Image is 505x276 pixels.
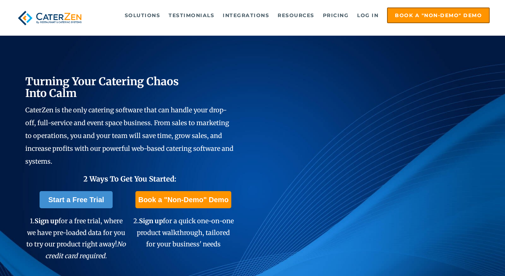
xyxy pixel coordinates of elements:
[165,8,218,22] a: Testimonials
[139,217,163,225] span: Sign up
[83,174,176,183] span: 2 Ways To Get You Started:
[25,106,233,165] span: CaterZen is the only catering software that can handle your drop-off, full-service and event spac...
[45,240,126,260] em: No credit card required.
[25,75,179,100] span: Turning Your Catering Chaos Into Calm
[274,8,318,22] a: Resources
[319,8,352,22] a: Pricing
[35,217,58,225] span: Sign up
[15,7,84,29] img: caterzen
[26,217,126,260] span: 1. for a free trial, where we have pre-loaded data for you to try our product right away!
[121,8,164,22] a: Solutions
[135,191,231,208] a: Book a "Non-Demo" Demo
[133,217,234,248] span: 2. for a quick one-on-one product walkthrough, tailored for your business' needs
[96,7,490,23] div: Navigation Menu
[40,191,113,208] a: Start a Free Trial
[219,8,273,22] a: Integrations
[354,8,382,22] a: Log in
[387,7,490,23] a: Book a "Non-Demo" Demo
